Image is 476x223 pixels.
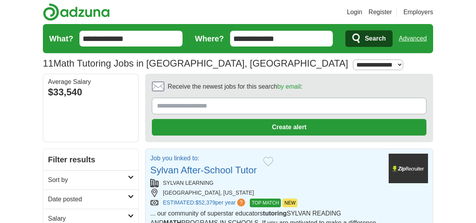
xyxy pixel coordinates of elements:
[150,189,382,197] div: [GEOGRAPHIC_DATA], [US_STATE]
[237,199,245,206] span: ?
[282,199,297,207] span: NEW
[48,195,128,204] h2: Date posted
[196,199,216,206] span: $52,379
[263,157,273,166] button: Add to favorite jobs
[195,33,224,45] label: Where?
[369,7,392,17] a: Register
[43,170,138,190] a: Sort by
[250,199,281,207] span: TOP MATCH
[152,119,426,136] button: Create alert
[49,33,73,45] label: What?
[399,31,427,46] a: Advanced
[389,154,428,183] img: Company logo
[403,7,433,17] a: Employers
[48,175,128,185] h2: Sort by
[43,190,138,209] a: Date posted
[277,83,301,90] a: by email
[365,31,386,46] span: Search
[168,82,302,91] span: Receive the newest jobs for this search :
[43,58,348,69] h1: Math Tutoring Jobs in [GEOGRAPHIC_DATA], [GEOGRAPHIC_DATA]
[48,79,134,85] div: Average Salary
[43,3,110,21] img: Adzuna logo
[43,149,138,170] h2: Filter results
[263,210,286,217] strong: tutoring
[48,85,134,99] div: $33,540
[43,56,54,71] span: 11
[150,179,382,187] div: SYLVAN LEARNING
[150,154,257,163] p: Job you linked to:
[347,7,362,17] a: Login
[163,199,247,207] a: ESTIMATED:$52,379per year?
[345,30,392,47] button: Search
[150,165,257,175] a: Sylvan After-School Tutor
